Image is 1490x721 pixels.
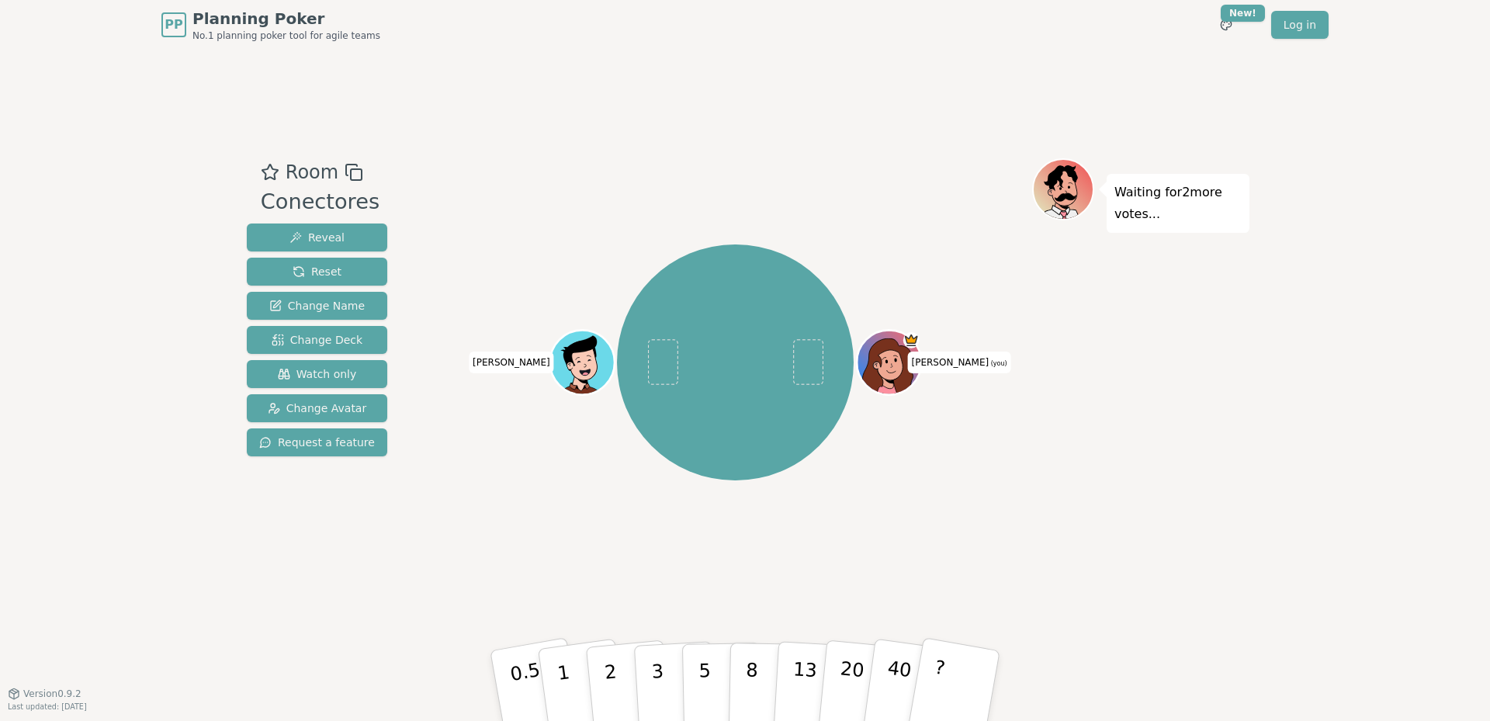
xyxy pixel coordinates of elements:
[261,158,279,186] button: Add as favourite
[192,29,380,42] span: No.1 planning poker tool for agile teams
[293,264,341,279] span: Reset
[289,230,345,245] span: Reveal
[272,332,362,348] span: Change Deck
[247,394,387,422] button: Change Avatar
[247,360,387,388] button: Watch only
[1212,11,1240,39] button: New!
[268,400,367,416] span: Change Avatar
[908,352,1011,373] span: Click to change your name
[8,702,87,711] span: Last updated: [DATE]
[858,332,919,393] button: Click to change your avatar
[8,688,81,700] button: Version0.9.2
[23,688,81,700] span: Version 0.9.2
[269,298,365,314] span: Change Name
[192,8,380,29] span: Planning Poker
[165,16,182,34] span: PP
[161,8,380,42] a: PPPlanning PokerNo.1 planning poker tool for agile teams
[1221,5,1265,22] div: New!
[247,326,387,354] button: Change Deck
[1271,11,1329,39] a: Log in
[247,292,387,320] button: Change Name
[247,224,387,251] button: Reveal
[469,352,554,373] span: Click to change your name
[261,186,379,218] div: Conectores
[286,158,338,186] span: Room
[989,360,1007,367] span: (you)
[1114,182,1242,225] p: Waiting for 2 more votes...
[259,435,375,450] span: Request a feature
[247,258,387,286] button: Reset
[247,428,387,456] button: Request a feature
[278,366,357,382] span: Watch only
[903,332,919,348] span: Ana is the host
